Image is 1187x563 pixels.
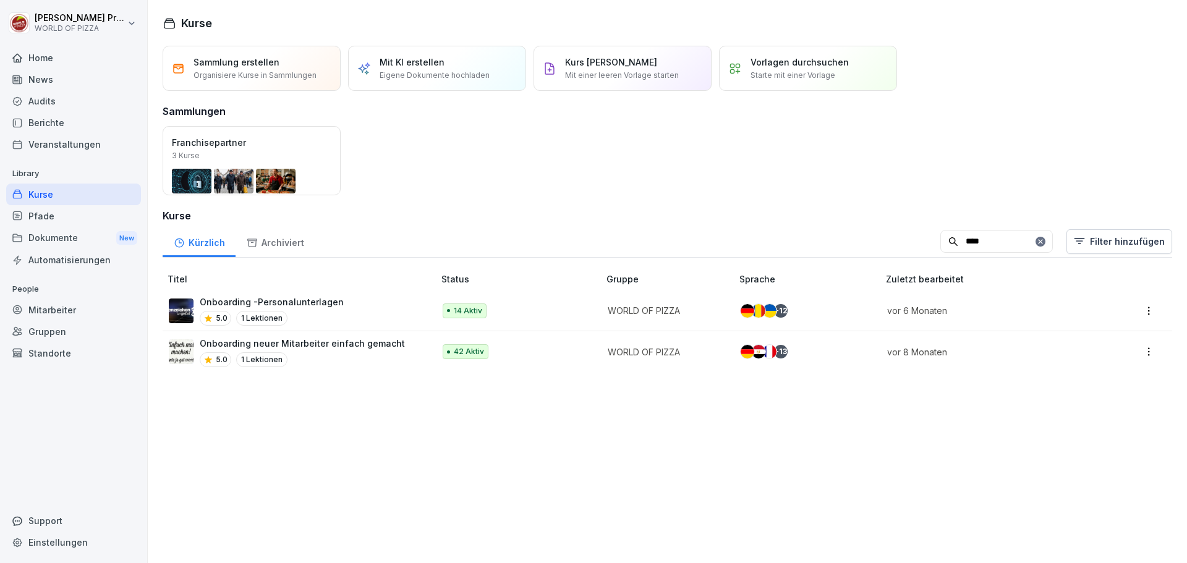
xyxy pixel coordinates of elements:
p: Onboarding -Personalunterlagen [200,295,344,308]
a: Franchisepartner3 Kurse [163,126,341,195]
p: vor 6 Monaten [887,304,1084,317]
p: 3 Kurse [172,150,200,161]
p: WORLD OF PIZZA [608,345,720,358]
p: 1 Lektionen [236,311,287,326]
p: Mit KI erstellen [380,56,445,69]
a: Standorte [6,342,141,364]
img: ua.svg [763,304,776,318]
a: Berichte [6,112,141,133]
p: Gruppe [606,273,734,286]
h1: Kurse [181,15,212,32]
img: ro.svg [752,304,765,318]
a: Gruppen [6,321,141,342]
img: fr.svg [763,345,776,358]
a: Mitarbeiter [6,299,141,321]
p: Starte mit einer Vorlage [751,70,835,81]
p: [PERSON_NAME] Proschwitz [35,13,125,23]
p: Library [6,164,141,184]
img: jqubbvx9c2r4yejefextytfg.png [169,339,194,364]
p: WORLD OF PIZZA [35,24,125,33]
a: Audits [6,90,141,112]
p: Titel [168,273,436,286]
img: vtg8wtk978b0wp9ujzlvadp1.png [169,298,194,323]
a: Veranstaltungen [6,133,141,155]
p: Kurs [PERSON_NAME] [565,56,657,69]
p: 42 Aktiv [454,346,484,357]
p: People [6,279,141,299]
p: Zuletzt bearbeitet [886,273,1099,286]
h3: Sammlungen [163,104,226,119]
p: WORLD OF PIZZA [608,304,720,317]
p: Status [441,273,602,286]
a: News [6,69,141,90]
p: 5.0 [216,354,228,365]
p: 1 Lektionen [236,352,287,367]
a: Kürzlich [163,226,236,257]
p: Mit einer leeren Vorlage starten [565,70,679,81]
a: Automatisierungen [6,249,141,271]
div: + 13 [774,345,788,358]
div: + 12 [774,304,788,318]
p: 14 Aktiv [454,305,482,316]
a: Archiviert [236,226,315,257]
p: Franchisepartner [172,136,331,149]
a: Home [6,47,141,69]
p: Organisiere Kurse in Sammlungen [194,70,317,81]
a: DokumenteNew [6,227,141,250]
p: vor 8 Monaten [887,345,1084,358]
a: Kurse [6,184,141,205]
div: Support [6,510,141,531]
a: Einstellungen [6,531,141,553]
img: de.svg [741,304,754,318]
p: Onboarding neuer Mitarbeiter einfach gemacht [200,337,405,350]
img: eg.svg [752,345,765,358]
p: Sammlung erstellen [194,56,279,69]
p: Eigene Dokumente hochladen [380,70,490,81]
p: Vorlagen durchsuchen [751,56,849,69]
a: Pfade [6,205,141,227]
div: Dokumente [6,227,141,250]
h3: Kurse [163,208,1172,223]
img: de.svg [741,345,754,358]
div: New [116,231,137,245]
p: 5.0 [216,313,228,324]
button: Filter hinzufügen [1066,229,1172,254]
p: Sprache [739,273,881,286]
